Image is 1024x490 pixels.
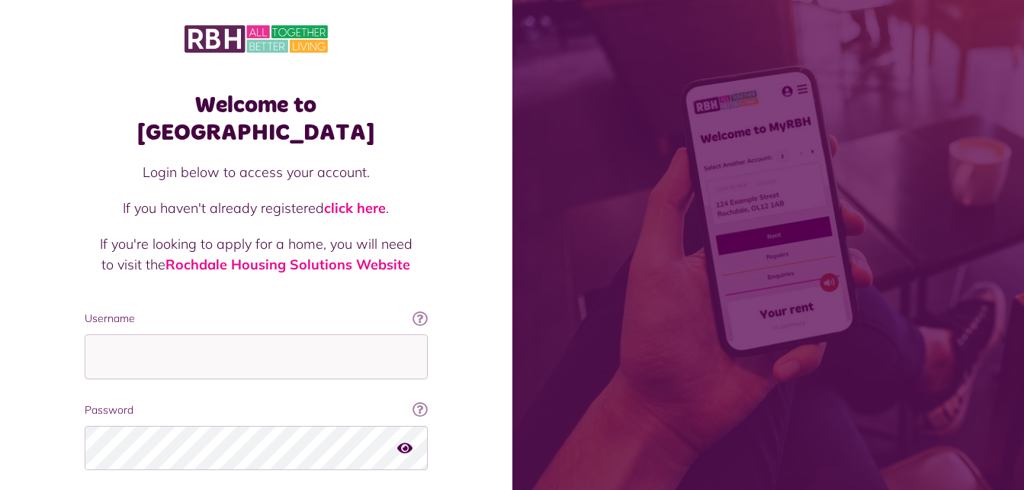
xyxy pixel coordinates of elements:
p: If you're looking to apply for a home, you will need to visit the [100,234,412,275]
a: Rochdale Housing Solutions Website [165,256,410,273]
img: MyRBH [185,23,328,55]
label: Username [85,311,428,327]
p: If you haven't already registered . [100,198,412,218]
a: click here [324,199,386,217]
p: Login below to access your account. [100,162,412,182]
h1: Welcome to [GEOGRAPHIC_DATA] [85,92,428,147]
label: Password [85,402,428,418]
